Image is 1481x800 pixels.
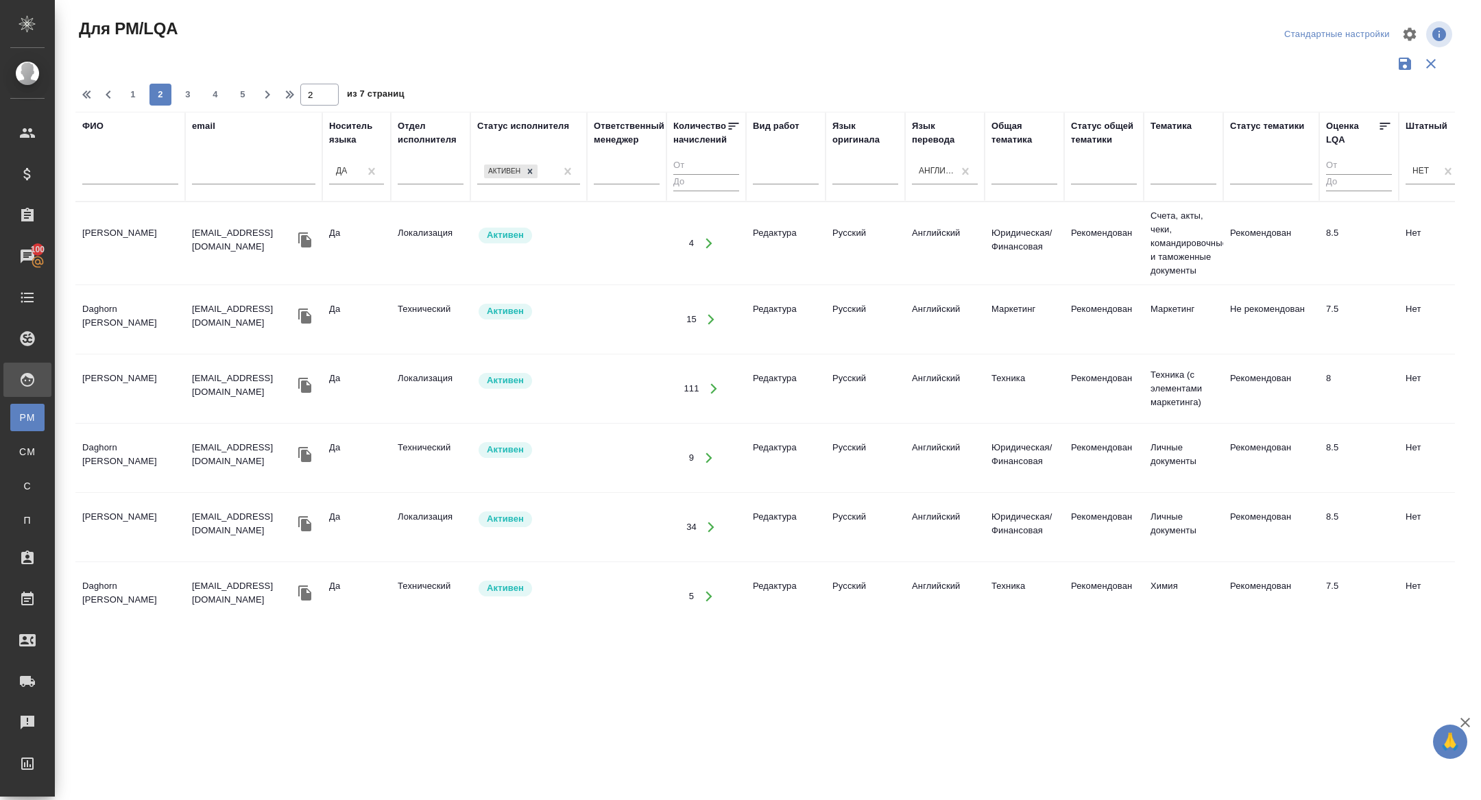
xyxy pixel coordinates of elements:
[75,572,185,620] td: Daghorn [PERSON_NAME]
[477,119,569,133] div: Статус исполнителя
[985,295,1064,343] td: Маркетинг
[192,579,295,607] p: [EMAIL_ADDRESS][DOMAIN_NAME]
[487,512,524,526] p: Активен
[689,237,694,250] div: 4
[322,295,391,343] td: Да
[295,230,315,250] button: Скопировать
[204,84,226,106] button: 4
[3,239,51,274] a: 100
[347,86,405,106] span: из 7 страниц
[1326,372,1392,385] div: перевод хороший. Желательно использовать переводчика с редактором, но для несложных заказов возмо...
[1418,51,1444,77] button: Сбросить фильтры
[232,88,254,101] span: 5
[336,165,347,177] div: Да
[232,84,254,106] button: 5
[477,302,580,321] div: Рядовой исполнитель: назначай с учетом рейтинга
[985,434,1064,482] td: Юридическая/Финансовая
[391,365,470,413] td: Локализация
[1399,365,1467,413] td: Нет
[10,404,45,431] a: PM
[322,434,391,482] td: Да
[122,84,144,106] button: 1
[1064,219,1144,267] td: Рекомендован
[391,219,470,267] td: Локализация
[905,295,985,343] td: Английский
[991,119,1057,147] div: Общая тематика
[826,503,905,551] td: Русский
[1426,21,1455,47] span: Посмотреть информацию
[985,503,1064,551] td: Юридическая/Финансовая
[192,441,295,468] p: [EMAIL_ADDRESS][DOMAIN_NAME]
[1151,119,1192,133] div: Тематика
[689,451,694,465] div: 9
[295,444,315,465] button: Скопировать
[695,444,723,472] button: Открыть работы
[826,295,905,343] td: Русский
[1326,174,1392,191] input: До
[684,382,699,396] div: 111
[17,513,38,527] span: П
[746,365,826,413] td: Редактура
[826,572,905,620] td: Русский
[905,503,985,551] td: Английский
[477,226,580,245] div: Рядовой исполнитель: назначай с учетом рейтинга
[1064,365,1144,413] td: Рекомендован
[1399,503,1467,551] td: Нет
[322,503,391,551] td: Да
[1223,219,1319,267] td: Рекомендован
[391,434,470,482] td: Технический
[391,503,470,551] td: Локализация
[1412,165,1429,177] div: Нет
[1144,572,1223,620] td: Химия
[477,510,580,529] div: Рядовой исполнитель: назначай с учетом рейтинга
[1144,434,1223,482] td: Личные документы
[75,434,185,482] td: Daghorn [PERSON_NAME]
[322,572,391,620] td: Да
[487,443,524,457] p: Активен
[686,313,697,326] div: 15
[1064,295,1144,343] td: Рекомендован
[483,163,539,180] div: Активен
[192,302,295,330] p: [EMAIL_ADDRESS][DOMAIN_NAME]
[1064,503,1144,551] td: Рекомендован
[295,583,315,603] button: Скопировать
[686,520,697,534] div: 34
[477,372,580,390] div: Рядовой исполнитель: назначай с учетом рейтинга
[1326,226,1392,240] div: перевод отличный. Редактура не нужна, корректор/ приемка по качеству может быть нужна
[695,583,723,611] button: Открыть работы
[1144,361,1223,416] td: Техника (с элементами маркетинга)
[10,438,45,465] a: CM
[1399,219,1467,267] td: Нет
[1326,302,1392,316] div: перевод хороший. Желательно использовать переводчика с редактором, но для несложных заказов возмо...
[905,365,985,413] td: Английский
[1223,503,1319,551] td: Рекомендован
[75,503,185,551] td: [PERSON_NAME]
[477,579,580,598] div: Рядовой исполнитель: назначай с учетом рейтинга
[192,119,215,133] div: email
[697,306,725,334] button: Открыть работы
[1144,503,1223,551] td: Личные документы
[1223,434,1319,482] td: Рекомендован
[75,365,185,413] td: [PERSON_NAME]
[746,572,826,620] td: Редактура
[689,590,694,603] div: 5
[1144,295,1223,343] td: Маркетинг
[746,434,826,482] td: Редактура
[322,365,391,413] td: Да
[1071,119,1137,147] div: Статус общей тематики
[1399,434,1467,482] td: Нет
[1326,158,1392,175] input: От
[1064,572,1144,620] td: Рекомендован
[905,572,985,620] td: Английский
[1399,295,1467,343] td: Нет
[295,513,315,534] button: Скопировать
[746,295,826,343] td: Редактура
[1326,119,1378,147] div: Оценка LQA
[985,365,1064,413] td: Техника
[1223,572,1319,620] td: Рекомендован
[832,119,898,147] div: Язык оригинала
[695,230,723,258] button: Открыть работы
[17,445,38,459] span: CM
[487,374,524,387] p: Активен
[1393,18,1426,51] span: Настроить таблицу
